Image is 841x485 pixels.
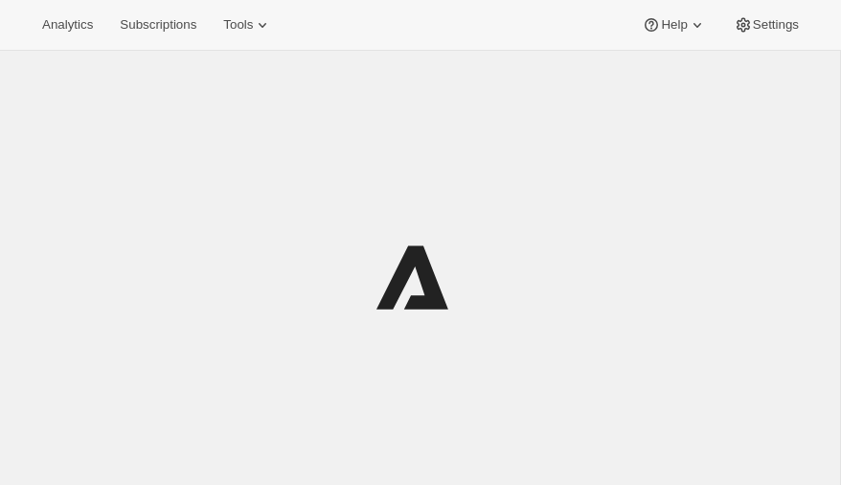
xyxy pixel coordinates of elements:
button: Help [630,12,717,38]
button: Subscriptions [108,12,208,38]
button: Settings [722,12,810,38]
button: Analytics [31,12,104,38]
span: Help [661,17,687,33]
span: Tools [223,17,253,33]
span: Subscriptions [120,17,196,33]
span: Settings [753,17,799,33]
button: Tools [212,12,284,38]
span: Analytics [42,17,93,33]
